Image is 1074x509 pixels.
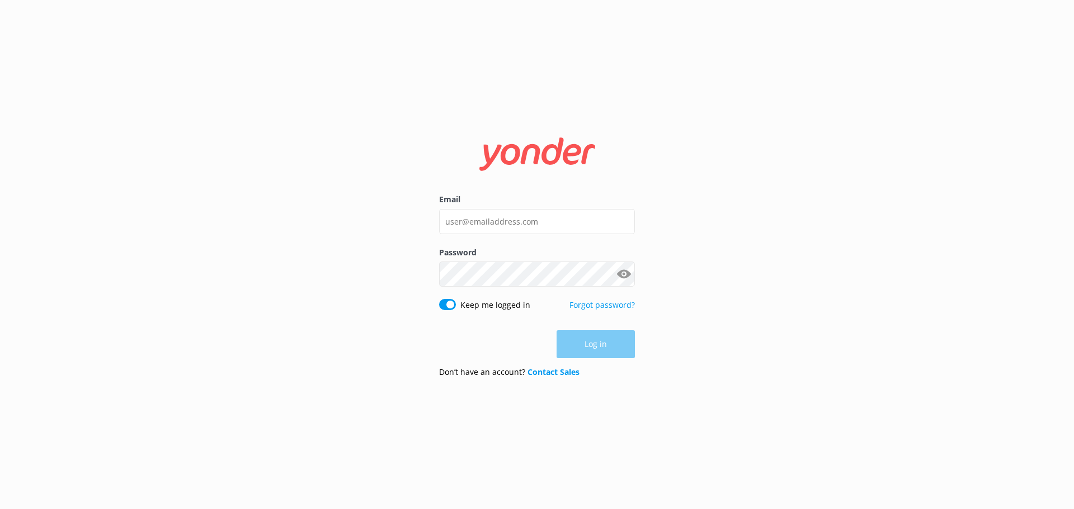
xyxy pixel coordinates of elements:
[439,366,580,378] p: Don’t have an account?
[439,193,635,206] label: Email
[569,299,635,310] a: Forgot password?
[460,299,530,311] label: Keep me logged in
[527,367,580,377] a: Contact Sales
[439,209,635,234] input: user@emailaddress.com
[613,263,635,286] button: Show password
[439,246,635,259] label: Password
